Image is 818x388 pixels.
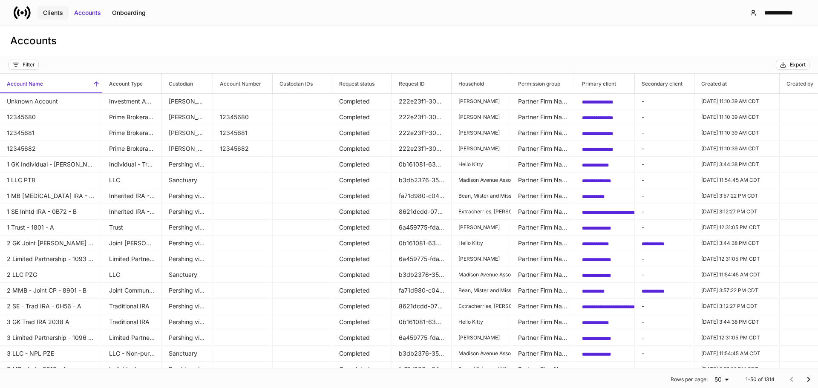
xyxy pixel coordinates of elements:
p: [PERSON_NAME] [458,98,504,105]
td: 0b161081-63b3-4b14-8354-fbb19ef55c35 [392,314,452,330]
p: Madison Avenue Associates [458,271,504,278]
p: [DATE] 3:57:22 PM CDT [701,287,772,294]
td: 2025-04-30T16:10:39.722Z [694,109,780,125]
td: 0b161081-63b3-4b14-8354-fbb19ef55c35 [392,157,452,172]
td: Prime Brokerage Amendment [102,109,162,125]
button: Clients [37,6,69,20]
td: Completed [332,188,392,204]
td: 2025-04-30T16:10:39.719Z [694,94,780,109]
td: Sanctuary [162,346,213,362]
h6: Permission group [511,80,560,88]
td: Partner Firm Name [511,109,575,125]
td: 6a459775-fda1-4daa-9368-094802a40f34 [392,251,452,267]
td: b3db2376-3527-4813-b18d-7e1541172a6d [392,346,452,362]
td: fa71d980-c043-4dcc-a39a-716fb1933d09 [392,362,452,377]
td: Completed [332,330,392,346]
td: Traditional IRA [102,299,162,314]
td: Traditional IRA [102,314,162,330]
td: Pershing via Sanctuary BD [162,251,213,267]
td: Partner Firm Name [511,125,575,141]
p: [DATE] 3:44:38 PM CDT [701,319,772,325]
td: Partner Firm Name [511,362,575,377]
div: Accounts [74,9,101,17]
p: Madison Avenue Associates [458,350,504,357]
td: 2025-04-17T16:54:45.303Z [694,346,780,362]
td: Pershing via Sanctuary BD [162,236,213,251]
td: Investment Advisor LPOA [102,94,162,109]
td: Partner Firm Name [511,330,575,346]
td: Partner Firm Name [511,157,575,172]
td: e87e0645-b046-489a-8d8d-6299488275d2 [575,125,635,141]
div: Clients [43,9,63,17]
td: 2025-04-23T20:57:22.158Z [694,188,780,204]
td: Partner Firm Name [511,251,575,267]
h6: Created by [780,80,813,88]
td: LLC [102,267,162,283]
td: 2025-04-17T16:54:45.302Z [694,267,780,283]
p: - [642,333,687,342]
p: [PERSON_NAME] [458,145,504,152]
td: Partner Firm Name [511,172,575,188]
td: Partner Firm Name [511,283,575,299]
td: 65e48308-ecf8-4a77-b820-ff54345cf191 [635,236,694,251]
td: b3db2376-3527-4813-b18d-7e1541172a6d [392,267,452,283]
p: - [642,176,687,184]
p: Hello Kitty [458,240,504,247]
td: Partner Firm Name [511,94,575,109]
td: Pershing via Sanctuary BD [162,157,213,172]
span: Custodian [162,74,213,93]
td: Completed [332,94,392,109]
td: Partner Firm Name [511,346,575,362]
td: e87e0645-b046-489a-8d8d-6299488275d2 [575,94,635,109]
td: d8d1c8b2-eb7a-4b47-b374-52d4e60eec7d [575,251,635,267]
span: Account Number [213,74,272,93]
p: [DATE] 11:54:45 AM CDT [701,271,772,278]
span: Account Type [102,74,161,93]
td: 9e8d5811-73e3-44ef-b1e9-70b7f5839b2a [575,172,635,188]
td: fc50686e-21ef-48f9-88a4-cea8860467b9 [575,157,635,172]
td: Partner Firm Name [511,204,575,220]
td: 7bbc61f7-9563-4d90-902f-4eecbae5bfca [635,283,694,299]
td: 12345680 [213,109,273,125]
span: Secondary client [635,74,694,93]
p: - [642,223,687,232]
td: 2025-04-17T16:54:45.301Z [694,172,780,188]
td: Pershing via Sanctuary BD [162,362,213,377]
td: fa71d980-c043-4dcc-a39a-716fb1933d09 [392,283,452,299]
td: Pershing via Sanctuary BD [162,204,213,220]
td: Limited Partnership [102,251,162,267]
h6: Custodian [162,80,193,88]
td: Completed [332,172,392,188]
p: - [642,365,687,374]
td: Completed [332,346,392,362]
td: Pershing via Sanctuary BD [162,314,213,330]
td: 222e23f1-30d7-4bbf-8660-d38098a6068e [392,141,452,157]
td: Completed [332,251,392,267]
td: 6a459775-fda1-4daa-9368-094802a40f34 [392,220,452,236]
p: [DATE] 11:54:45 AM CDT [701,350,772,357]
h6: Account Number [213,80,261,88]
td: 2025-04-23T20:44:38.796Z [694,314,780,330]
td: Sanctuary [162,267,213,283]
p: [DATE] 11:10:39 AM CDT [701,98,772,105]
td: Completed [332,141,392,157]
td: 0b161081-63b3-4b14-8354-fbb19ef55c35 [392,236,452,251]
div: Filter [23,61,35,68]
button: Filter [9,60,39,70]
td: 7bbc61f7-9563-4d90-902f-4eecbae5bfca [575,188,635,204]
td: Prime Brokerage Amendment [102,141,162,157]
td: Completed [332,220,392,236]
td: Completed [332,204,392,220]
td: Completed [332,109,392,125]
td: e87e0645-b046-489a-8d8d-6299488275d2 [575,109,635,125]
p: Bean, Mister and Misses [458,287,504,294]
td: Joint TOD [102,236,162,251]
p: [PERSON_NAME] [458,224,504,231]
p: [PERSON_NAME] [458,256,504,262]
td: Completed [332,283,392,299]
td: 12345682 [213,141,273,157]
p: Bean, Mister and Misses [458,193,504,199]
td: fa71d980-c043-4dcc-a39a-716fb1933d09 [392,188,452,204]
p: Hello Kitty [458,319,504,325]
div: Onboarding [112,9,146,17]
